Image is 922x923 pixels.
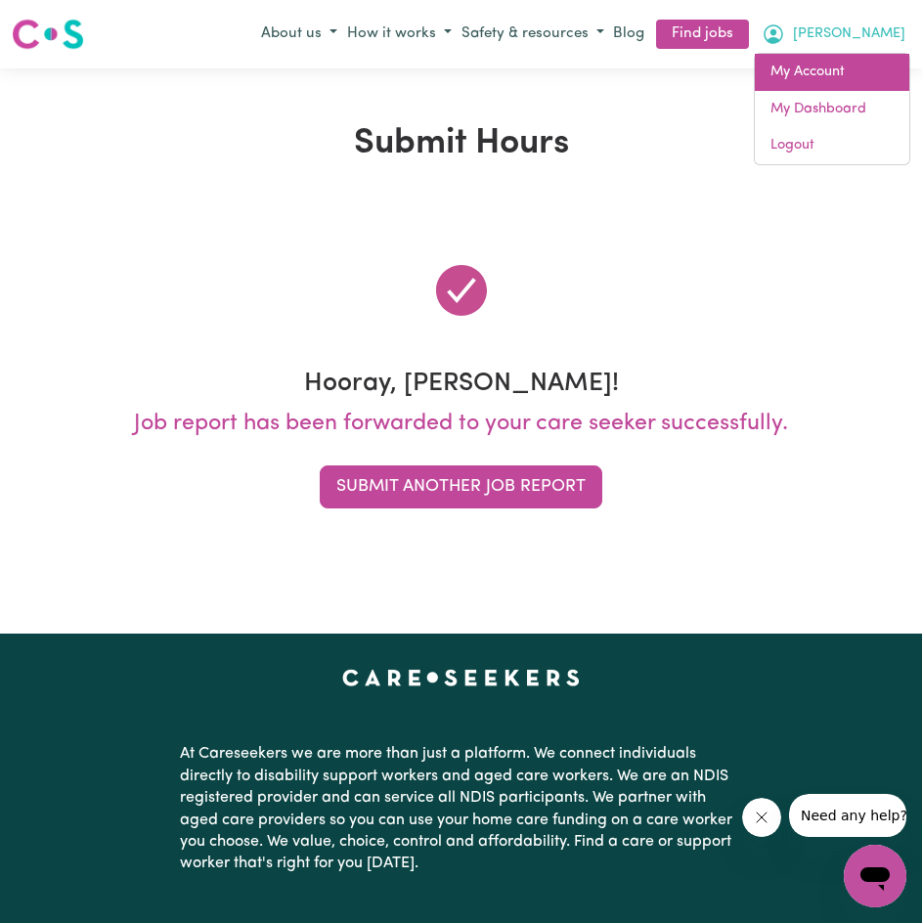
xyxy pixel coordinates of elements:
a: Find jobs [656,20,749,50]
span: Need any help? [12,14,118,29]
p: Job report has been forwarded to your care seeker successfully. [12,408,910,442]
img: Careseekers logo [12,17,84,52]
iframe: Close message [742,798,781,837]
button: Submit Another Job Report [320,465,602,508]
a: Blog [609,20,648,50]
a: My Account [755,54,909,91]
div: My Account [754,53,910,165]
button: My Account [757,18,910,51]
a: Careseekers logo [12,12,84,57]
iframe: Message from company [789,794,906,837]
button: About us [256,19,342,51]
button: How it works [342,19,457,51]
a: Careseekers home page [342,669,580,684]
h1: Submit Hours [12,123,910,165]
a: Logout [755,127,909,164]
span: [PERSON_NAME] [793,23,905,45]
p: At Careseekers we are more than just a platform. We connect individuals directly to disability su... [180,735,743,882]
a: My Dashboard [755,91,909,128]
h3: Hooray, [PERSON_NAME]! [12,369,910,400]
iframe: Button to launch messaging window [844,845,906,907]
button: Safety & resources [457,19,609,51]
